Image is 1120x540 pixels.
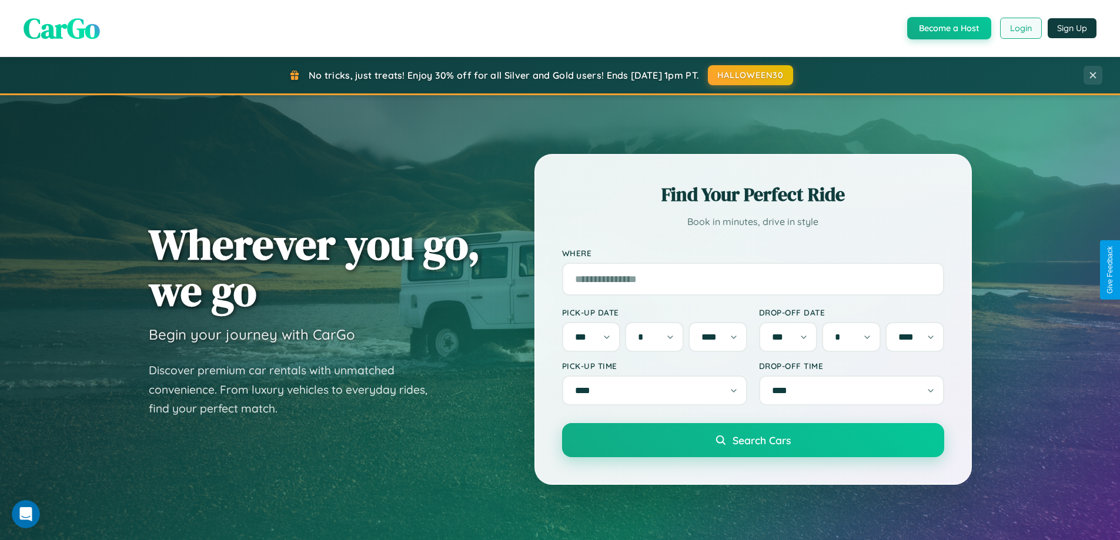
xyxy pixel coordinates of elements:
[759,361,944,371] label: Drop-off Time
[1048,18,1096,38] button: Sign Up
[1106,246,1114,294] div: Give Feedback
[733,434,791,447] span: Search Cars
[149,221,480,314] h1: Wherever you go, we go
[562,361,747,371] label: Pick-up Time
[562,213,944,230] p: Book in minutes, drive in style
[12,500,40,528] iframe: Intercom live chat
[24,9,100,48] span: CarGo
[907,17,991,39] button: Become a Host
[149,326,355,343] h3: Begin your journey with CarGo
[562,307,747,317] label: Pick-up Date
[309,69,699,81] span: No tricks, just treats! Enjoy 30% off for all Silver and Gold users! Ends [DATE] 1pm PT.
[562,248,944,258] label: Where
[1000,18,1042,39] button: Login
[562,182,944,207] h2: Find Your Perfect Ride
[149,361,443,418] p: Discover premium car rentals with unmatched convenience. From luxury vehicles to everyday rides, ...
[562,423,944,457] button: Search Cars
[708,65,793,85] button: HALLOWEEN30
[759,307,944,317] label: Drop-off Date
